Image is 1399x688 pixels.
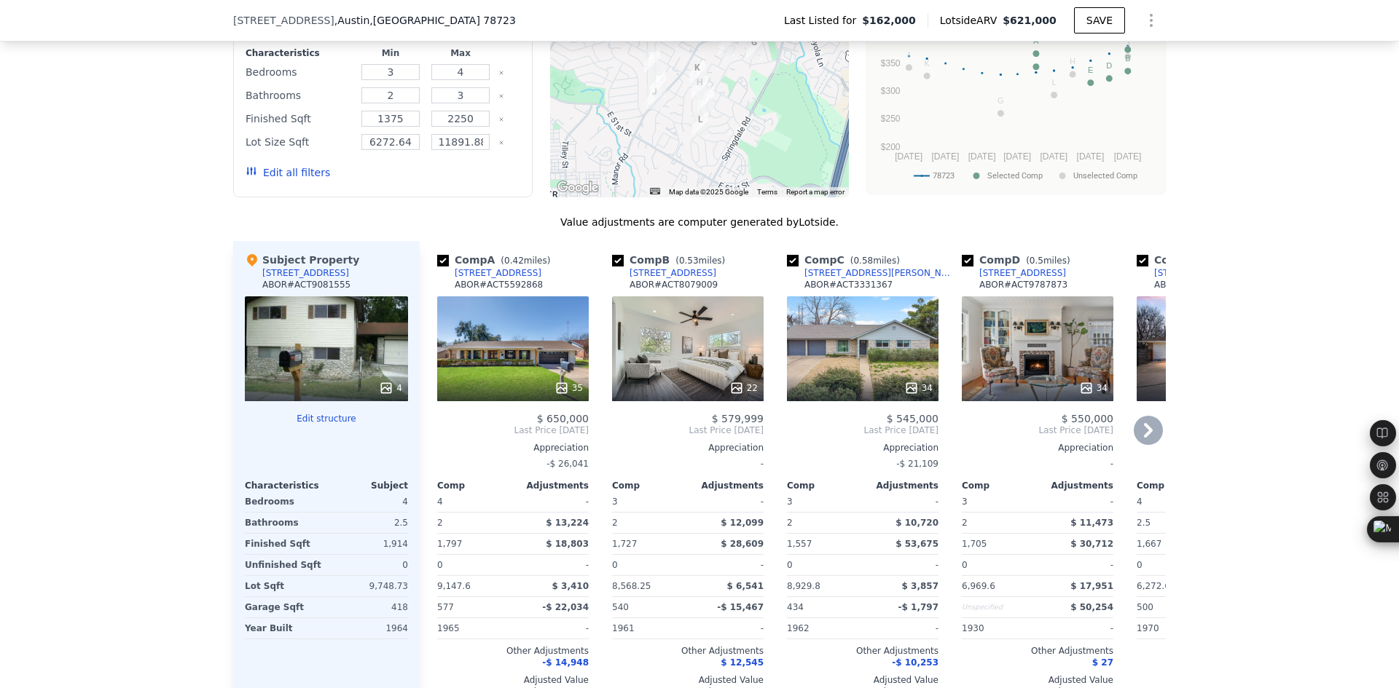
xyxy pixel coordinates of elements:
[962,267,1066,279] a: [STREET_ADDRESS]
[245,618,324,638] div: Year Built
[437,539,462,549] span: 1,797
[650,188,660,194] button: Keyboard shortcuts
[962,497,968,507] span: 3
[1137,513,1210,533] div: 2.5
[1154,267,1241,279] div: [STREET_ADDRESS]
[1003,151,1031,162] text: [DATE]
[787,497,793,507] span: 3
[552,581,589,591] span: $ 3,410
[1052,78,1057,87] text: L
[718,31,734,56] div: 6005 Walnut Hills Dr
[326,480,408,491] div: Subject
[787,513,860,533] div: 2
[455,267,541,279] div: [STREET_ADDRESS]
[962,645,1113,657] div: Other Adjustments
[1077,151,1105,162] text: [DATE]
[437,497,443,507] span: 4
[329,513,408,533] div: 2.5
[721,657,764,668] span: $ 12,545
[612,480,688,491] div: Comp
[650,72,666,97] div: 5410 Manor Rd
[612,253,731,267] div: Comp B
[1062,413,1113,424] span: $ 550,000
[612,539,637,549] span: 1,727
[246,85,353,106] div: Bathrooms
[1033,36,1039,45] text: A
[787,581,820,591] span: 8,929.8
[669,188,748,196] span: Map data ©2025 Google
[962,253,1076,267] div: Comp D
[437,645,589,657] div: Other Adjustments
[437,674,589,686] div: Adjusted Value
[437,513,510,533] div: 2
[1074,7,1125,33] button: SAVE
[542,602,589,612] span: -$ 22,034
[881,58,901,68] text: $350
[679,256,699,266] span: 0.53
[908,50,910,59] text: I
[1079,381,1108,395] div: 34
[329,597,408,617] div: 418
[1088,66,1093,74] text: E
[1126,39,1130,48] text: J
[329,555,408,575] div: 0
[787,424,938,436] span: Last Price [DATE]
[1154,279,1242,290] div: ABOR # ACT1286870
[546,459,589,469] span: -$ 26,041
[612,424,764,436] span: Last Price [DATE]
[862,13,916,28] span: $162,000
[498,140,504,146] button: Clear
[784,13,862,28] span: Last Listed for
[233,215,1166,229] div: Value adjustments are computer generated by Lotside .
[876,9,1156,191] svg: A chart.
[1137,267,1241,279] a: [STREET_ADDRESS]
[246,165,330,180] button: Edit all filters
[1137,645,1288,657] div: Other Adjustments
[1041,491,1113,512] div: -
[437,424,589,436] span: Last Price [DATE]
[896,539,938,549] span: $ 53,675
[1137,253,1255,267] div: Comp E
[1070,57,1075,66] text: H
[1137,581,1175,591] span: 6,272.64
[329,491,408,512] div: 4
[729,381,758,395] div: 22
[804,279,893,290] div: ABOR # ACT3331367
[513,480,589,491] div: Adjustments
[688,480,764,491] div: Adjustments
[245,480,326,491] div: Characteristics
[866,555,938,575] div: -
[787,560,793,570] span: 0
[612,442,764,454] div: Appreciation
[1020,256,1075,266] span: ( miles)
[1033,50,1039,58] text: C
[245,597,324,617] div: Garage Sqft
[498,93,504,99] button: Clear
[896,518,938,528] span: $ 10,720
[1003,15,1057,26] span: $621,000
[546,539,589,549] span: $ 18,803
[245,513,324,533] div: Bathrooms
[1070,602,1113,612] span: $ 50,254
[902,581,938,591] span: $ 3,857
[962,597,1035,617] div: Unspecified
[1137,602,1153,612] span: 500
[329,576,408,596] div: 9,748.73
[1114,151,1142,162] text: [DATE]
[612,454,764,474] div: -
[245,413,408,424] button: Edit structure
[881,142,901,152] text: $200
[1041,555,1113,575] div: -
[1137,442,1288,454] div: Appreciation
[892,657,938,668] span: -$ 10,253
[379,381,402,395] div: 4
[787,602,804,612] span: 434
[369,15,516,26] span: , [GEOGRAPHIC_DATA] 78723
[1137,560,1143,570] span: 0
[757,188,777,196] a: Terms (opens in new tab)
[881,86,901,96] text: $300
[233,13,334,28] span: [STREET_ADDRESS]
[691,555,764,575] div: -
[516,618,589,638] div: -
